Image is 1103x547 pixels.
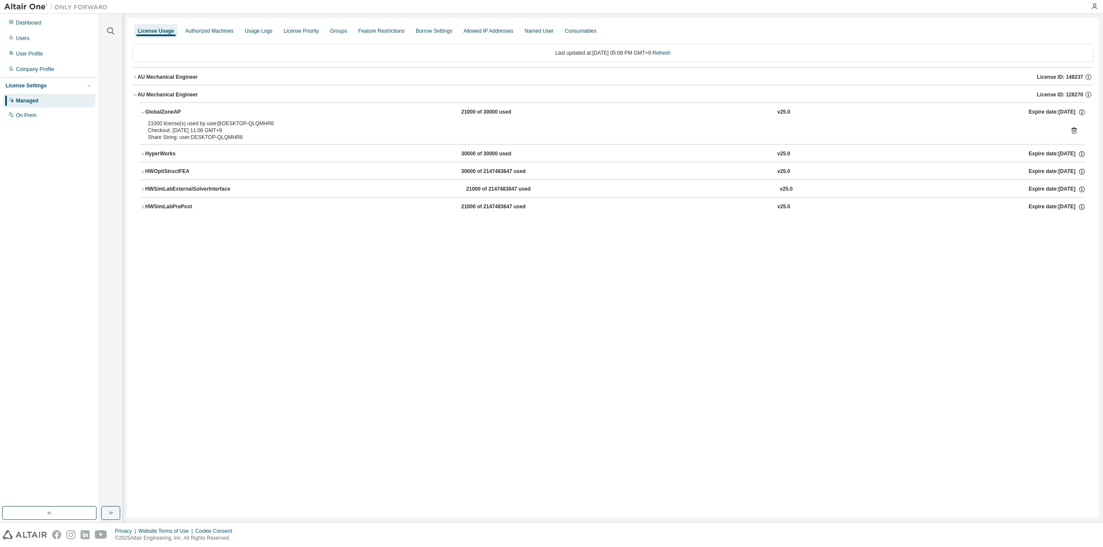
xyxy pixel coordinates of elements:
[461,203,539,211] div: 21000 of 2147483647 used
[524,28,553,34] div: Named User
[145,185,230,193] div: HWSimLabExternalSolverInterface
[358,28,405,34] div: Feature Restrictions
[1028,185,1085,193] div: Expire date: [DATE]
[145,168,223,176] div: HWOptiStructFEA
[95,530,107,539] img: youtube.svg
[138,528,195,535] div: Website Terms of Use
[140,198,1086,216] button: HWSimLabPrePost21000 of 2147483647 usedv25.0Expire date:[DATE]
[132,68,1094,87] button: AU Mechanical EngineerLicense ID: 148237
[245,28,272,34] div: Usage Logs
[777,203,790,211] div: v25.0
[195,528,237,535] div: Cookie Consent
[16,35,29,42] div: Users
[140,103,1086,122] button: GlobalZoneAP21000 of 30000 usedv25.0Expire date:[DATE]
[145,203,223,211] div: HWSimLabPrePost
[565,28,596,34] div: Consumables
[777,150,790,158] div: v25.0
[652,50,670,56] a: Refresh
[1029,150,1086,158] div: Expire date: [DATE]
[140,180,1086,199] button: HWSimLabExternalSolverInterface21000 of 2147483647 usedv25.0Expire date:[DATE]
[132,85,1094,104] button: AU Mechanical EngineerLicense ID: 128270
[137,91,198,98] div: AU Mechanical Engineer
[52,530,61,539] img: facebook.svg
[1029,203,1086,211] div: Expire date: [DATE]
[185,28,234,34] div: Authorized Machines
[138,28,174,34] div: License Usage
[16,66,54,73] div: Company Profile
[16,19,41,26] div: Dashboard
[81,530,90,539] img: linkedin.svg
[461,108,539,116] div: 21000 of 30000 used
[140,162,1086,181] button: HWOptiStructFEA30000 of 2147483647 usedv25.0Expire date:[DATE]
[4,3,112,11] img: Altair One
[145,108,223,116] div: GlobalZoneAP
[6,82,47,89] div: License Settings
[132,44,1094,62] div: Last updated at: [DATE] 05:08 PM GMT+9
[416,28,452,34] div: Borrow Settings
[16,97,38,104] div: Managed
[1037,74,1083,80] span: License ID: 148237
[461,150,539,158] div: 30000 of 30000 used
[148,120,1057,127] div: 21000 license(s) used by user@DESKTOP-QLQMHR6
[115,535,237,542] p: © 2025 Altair Engineering, Inc. All Rights Reserved.
[137,74,198,80] div: AU Mechanical Engineer
[148,134,1057,141] div: Share String: user:DESKTOP-QLQMHR6
[777,168,790,176] div: v25.0
[461,168,539,176] div: 30000 of 2147483647 used
[145,150,223,158] div: HyperWorks
[284,28,319,34] div: License Priority
[16,50,43,57] div: User Profile
[466,185,544,193] div: 21000 of 2147483647 used
[66,530,75,539] img: instagram.svg
[330,28,347,34] div: Groups
[464,28,514,34] div: Allowed IP Addresses
[1029,168,1086,176] div: Expire date: [DATE]
[115,528,138,535] div: Privacy
[148,127,1057,134] div: Checkout: [DATE] 11:08 GMT+9
[780,185,793,193] div: v25.0
[16,112,37,119] div: On Prem
[1037,91,1083,98] span: License ID: 128270
[140,145,1086,164] button: HyperWorks30000 of 30000 usedv25.0Expire date:[DATE]
[3,530,47,539] img: altair_logo.svg
[1029,108,1086,116] div: Expire date: [DATE]
[777,108,790,116] div: v25.0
